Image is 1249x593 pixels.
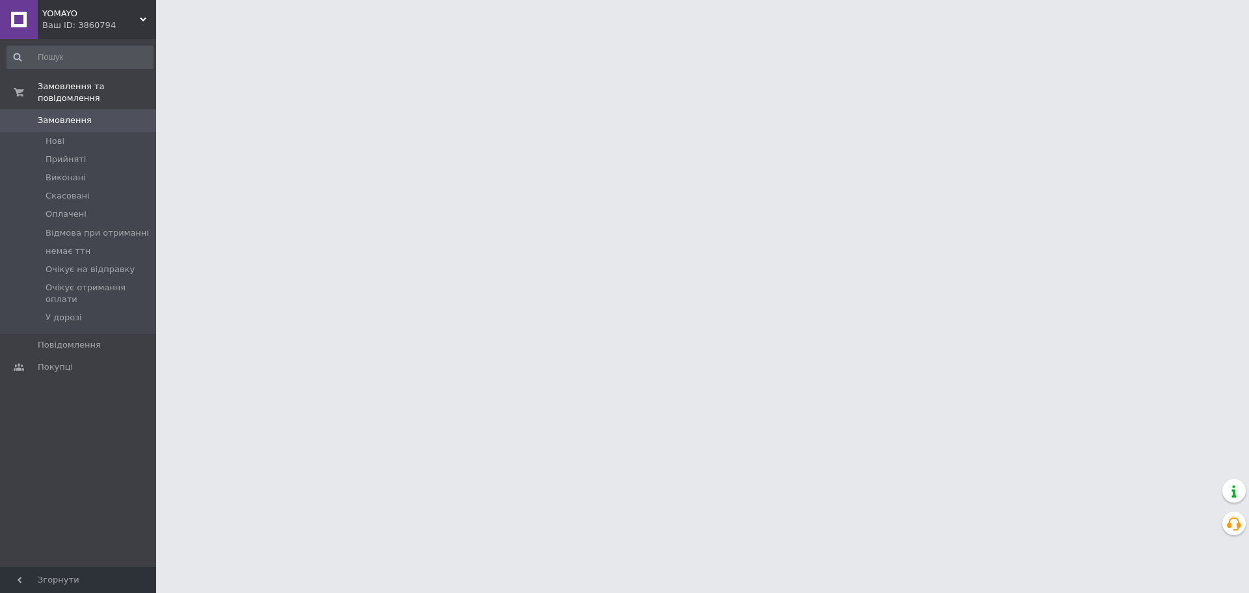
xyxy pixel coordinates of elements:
span: Покупці [38,361,73,373]
span: Прийняті [46,154,86,165]
span: Нові [46,135,64,147]
div: Ваш ID: 3860794 [42,20,156,31]
span: Очікує на відправку [46,264,135,275]
span: Оплачені [46,208,87,220]
span: Замовлення та повідомлення [38,81,156,104]
span: Замовлення [38,115,92,126]
input: Пошук [7,46,154,69]
span: YOMAYO [42,8,140,20]
span: Очікує отримання оплати [46,282,152,305]
span: немає ттн [46,245,90,257]
span: Виконані [46,172,86,184]
span: Скасовані [46,190,90,202]
span: Відмова при отриманні [46,227,149,239]
span: Повідомлення [38,339,101,351]
span: У дорозі [46,312,82,324]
